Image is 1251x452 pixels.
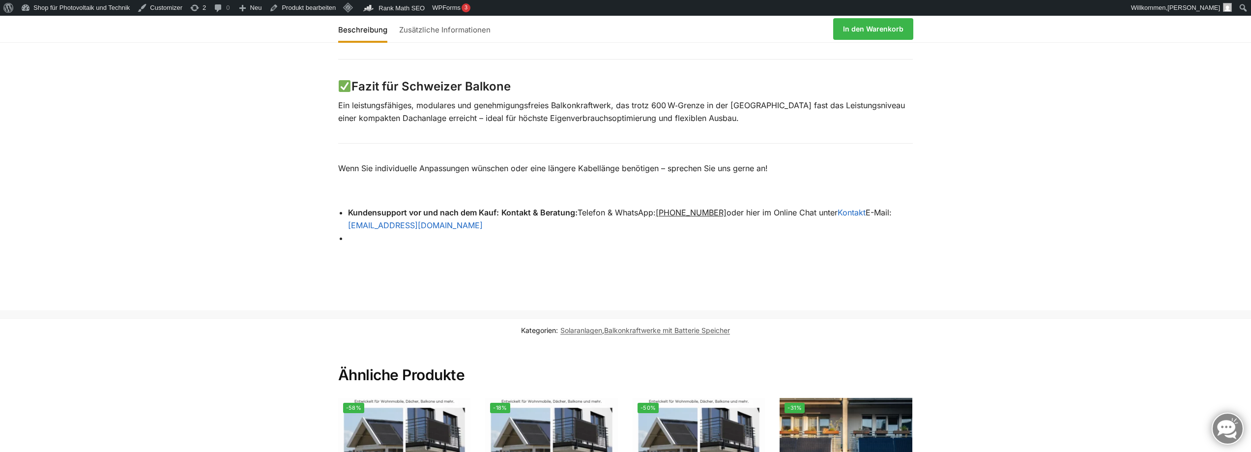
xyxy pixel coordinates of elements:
img: ✅ [339,80,350,92]
div: 3 [462,3,470,12]
a: Solaranlagen [560,326,602,334]
strong: Kontakt & Beratung: [501,208,578,217]
img: Benutzerbild von Rupert Spoddig [1223,3,1232,12]
h3: Fazit für Schweizer Balkone [338,78,913,95]
strong: Kundensupport vor und nach dem Kauf: [348,208,499,217]
h2: Ähnliche Produkte [338,342,913,385]
a: Kontakt [838,208,866,217]
a: Balkonkraftwerke mit Batterie Speicher [604,326,730,334]
a: [EMAIL_ADDRESS][DOMAIN_NAME] [348,220,483,230]
li: Telefon & WhatsApp: oder hier im Online Chat unter E-Mail: [348,207,913,232]
tcxspan: Call +41 (0)784701155 via 3CX [656,208,727,217]
p: Ein leistungsfähiges, modulares und genehmigungsfreies Balkonkraftwerk, das trotz 600 W‑Grenze in... [338,99,913,124]
span: [PERSON_NAME] [1167,4,1220,11]
span: Rank Math SEO [378,4,425,12]
p: Wenn Sie individuelle Anpassungen wünschen oder eine längere Kabellänge benötigen – sprechen Sie ... [338,162,913,175]
span: Kategorien: , [521,325,730,335]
